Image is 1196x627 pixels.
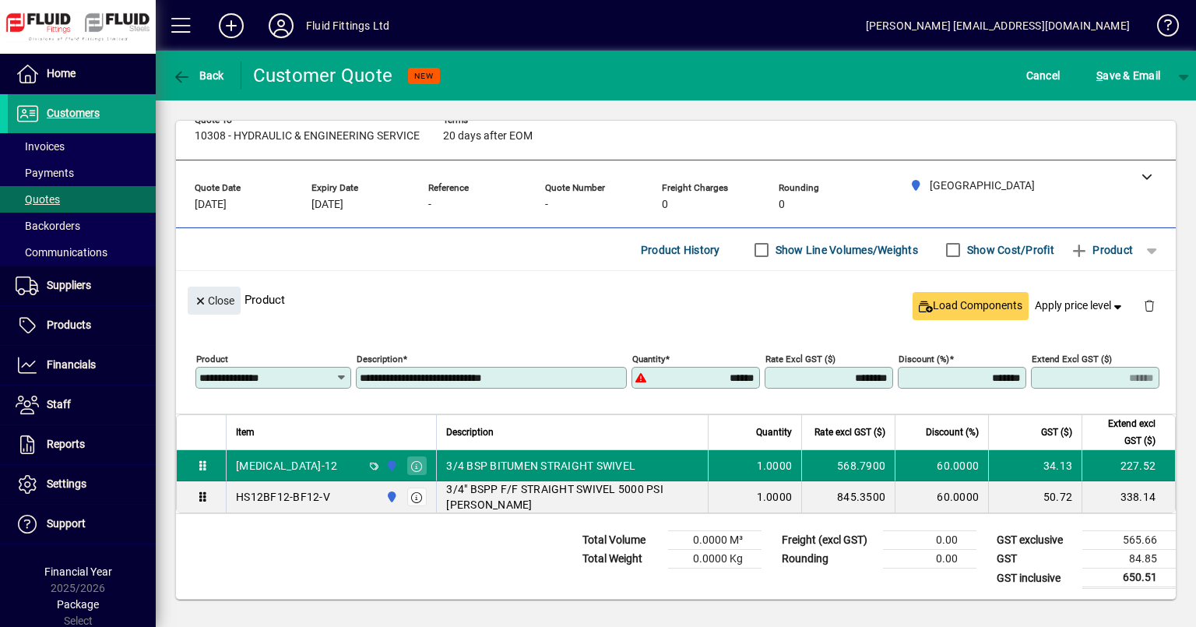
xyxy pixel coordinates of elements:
[883,531,976,550] td: 0.00
[779,199,785,211] span: 0
[194,288,234,314] span: Close
[1082,450,1175,481] td: 227.52
[195,199,227,211] span: [DATE]
[1089,62,1168,90] button: Save & Email
[919,298,1022,314] span: Load Components
[446,424,494,441] span: Description
[47,477,86,490] span: Settings
[382,488,399,505] span: AUCKLAND
[989,550,1082,569] td: GST
[8,266,156,305] a: Suppliers
[1029,292,1131,320] button: Apply price level
[311,199,343,211] span: [DATE]
[382,457,399,474] span: AUCKLAND
[8,55,156,93] a: Home
[8,186,156,213] a: Quotes
[188,287,241,315] button: Close
[1041,424,1072,441] span: GST ($)
[253,63,393,88] div: Customer Quote
[1082,481,1175,513] td: 338.14
[256,12,306,40] button: Profile
[8,213,156,239] a: Backorders
[16,246,107,259] span: Communications
[8,306,156,345] a: Products
[774,531,883,550] td: Freight (excl GST)
[1131,287,1168,324] button: Delete
[156,62,241,90] app-page-header-button: Back
[8,425,156,464] a: Reports
[1035,298,1125,314] span: Apply price level
[47,517,86,530] span: Support
[176,271,1176,328] div: Product
[1145,3,1177,54] a: Knowledge Base
[926,424,979,441] span: Discount (%)
[16,140,65,153] span: Invoices
[8,346,156,385] a: Financials
[772,242,918,258] label: Show Line Volumes/Weights
[1032,354,1112,365] mat-label: Extend excl GST ($)
[47,398,71,410] span: Staff
[883,550,976,569] td: 0.00
[8,465,156,504] a: Settings
[765,354,835,365] mat-label: Rate excl GST ($)
[895,450,988,481] td: 60.0000
[16,167,74,179] span: Payments
[16,193,60,206] span: Quotes
[899,354,949,365] mat-label: Discount (%)
[575,531,668,550] td: Total Volume
[989,569,1082,588] td: GST inclusive
[1070,238,1133,262] span: Product
[236,424,255,441] span: Item
[814,424,885,441] span: Rate excl GST ($)
[1082,531,1176,550] td: 565.66
[16,220,80,232] span: Backorders
[196,354,228,365] mat-label: Product
[757,458,793,474] span: 1.0000
[632,354,665,365] mat-label: Quantity
[47,438,85,450] span: Reports
[989,531,1082,550] td: GST exclusive
[306,13,389,38] div: Fluid Fittings Ltd
[1022,62,1064,90] button: Cancel
[8,239,156,266] a: Communications
[1082,569,1176,588] td: 650.51
[172,69,224,82] span: Back
[47,319,91,331] span: Products
[1026,63,1061,88] span: Cancel
[1082,550,1176,569] td: 84.85
[964,242,1054,258] label: Show Cost/Profit
[641,238,720,262] span: Product History
[57,598,99,611] span: Package
[8,133,156,160] a: Invoices
[47,279,91,291] span: Suppliers
[184,293,244,307] app-page-header-button: Close
[414,71,434,81] span: NEW
[428,199,431,211] span: -
[1092,415,1156,449] span: Extend excl GST ($)
[635,236,726,264] button: Product History
[47,67,76,79] span: Home
[811,458,885,474] div: 568.7900
[575,550,668,569] td: Total Weight
[866,13,1130,38] div: [PERSON_NAME] [EMAIL_ADDRESS][DOMAIN_NAME]
[236,489,330,505] div: HS12BF12-BF12-V
[811,489,885,505] div: 845.3500
[774,550,883,569] td: Rounding
[1096,63,1160,88] span: ave & Email
[8,505,156,544] a: Support
[895,481,988,513] td: 60.0000
[545,199,548,211] span: -
[913,292,1029,320] button: Load Components
[757,489,793,505] span: 1.0000
[206,12,256,40] button: Add
[47,358,96,371] span: Financials
[988,450,1082,481] td: 34.13
[668,531,762,550] td: 0.0000 M³
[195,130,420,143] span: 10308 - HYDRAULIC & ENGINEERING SERVICE
[668,550,762,569] td: 0.0000 Kg
[357,354,403,365] mat-label: Description
[446,458,635,474] span: 3/4 BSP BITUMEN STRAIGHT SWIVEL
[756,424,792,441] span: Quantity
[236,458,337,474] div: [MEDICAL_DATA]-12
[1062,236,1141,264] button: Product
